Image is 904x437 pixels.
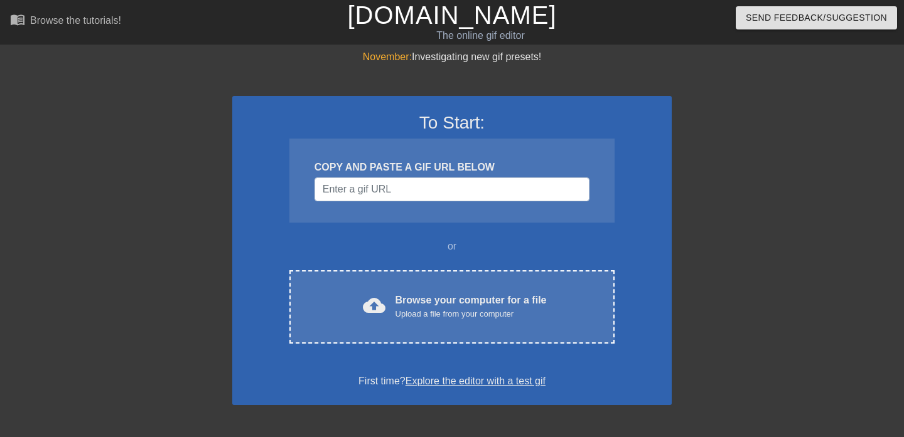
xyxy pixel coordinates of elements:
[315,177,589,201] input: Username
[232,50,672,65] div: Investigating new gif presets!
[395,293,547,320] div: Browse your computer for a file
[10,12,121,31] a: Browse the tutorials!
[315,160,589,175] div: COPY AND PASTE A GIF URL BELOW
[406,376,546,386] a: Explore the editor with a test gif
[363,294,385,317] span: cloud_upload
[249,112,655,134] h3: To Start:
[746,10,887,26] span: Send Feedback/Suggestion
[249,374,655,389] div: First time?
[30,15,121,26] div: Browse the tutorials!
[347,1,556,29] a: [DOMAIN_NAME]
[308,28,654,43] div: The online gif editor
[736,6,897,29] button: Send Feedback/Suggestion
[395,308,547,320] div: Upload a file from your computer
[10,12,25,27] span: menu_book
[363,51,412,62] span: November:
[265,239,639,254] div: or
